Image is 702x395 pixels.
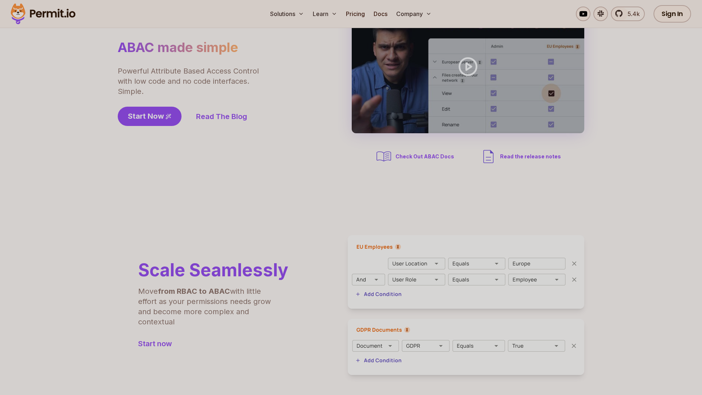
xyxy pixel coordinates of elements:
button: Company [393,7,434,21]
a: Sign In [654,5,691,23]
span: Start Now [128,111,164,121]
button: Solutions [267,7,307,21]
img: description [480,148,497,165]
a: Docs [371,7,390,21]
h2: Scale Seamlessly [138,261,288,279]
a: Start Now [118,107,182,126]
a: Read the release notes [480,148,561,165]
a: Check Out ABAC Docs [375,148,456,165]
a: 5.4k [611,7,645,21]
a: Start now [138,339,288,349]
span: Read the release notes [500,153,561,160]
a: Read The Blog [196,111,247,122]
p: Move with little effort as your permissions needs grow and become more complex and contextual [138,286,280,327]
img: Permit logo [7,1,79,26]
a: Pricing [343,7,368,21]
span: Check Out ABAC Docs [395,153,454,160]
span: 5.4k [623,9,640,18]
h1: ABAC made simple [118,39,238,56]
b: from RBAC to ABAC [158,287,230,296]
p: Powerful Attribute Based Access Control with low code and no code interfaces. Simple. [118,66,260,96]
img: abac docs [375,148,393,165]
button: Learn [310,7,340,21]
